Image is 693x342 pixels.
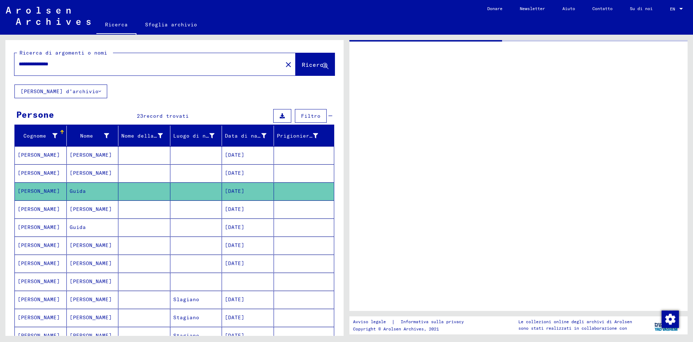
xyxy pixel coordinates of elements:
mat-cell: [PERSON_NAME] [15,291,67,308]
mat-cell: [DATE] [222,218,274,236]
div: Persone [16,108,54,121]
mat-cell: [PERSON_NAME] [67,309,119,326]
mat-cell: [DATE] [222,309,274,326]
mat-cell: [PERSON_NAME] [15,237,67,254]
mat-cell: [DATE] [222,146,274,164]
a: Informativa sulla privacy [395,318,472,326]
div: Nome [70,132,109,140]
a: Sfoglia archivio [136,16,206,33]
p: sono stati realizzati in collaborazione con [518,325,632,332]
mat-cell: [PERSON_NAME] [67,200,119,218]
mat-cell: [DATE] [222,164,274,182]
span: EN [670,7,678,12]
mat-cell: [PERSON_NAME] [67,237,119,254]
button: [PERSON_NAME] d'archivio [14,85,107,98]
mat-cell: [PERSON_NAME] [67,273,119,290]
p: Copyright © Arolsen Archives, 2021 [353,326,472,332]
mat-cell: [DATE] [222,200,274,218]
div: Nome della fanciulla [121,132,163,140]
div: Data di nascita [225,130,275,142]
mat-header-cell: Nome [67,126,119,146]
div: Cambiare il consenso [661,310,679,328]
div: Luogo di nascita [173,132,215,140]
img: Cambiare il consenso [662,311,679,328]
div: Luogo di nascita [173,130,224,142]
mat-cell: [PERSON_NAME] [67,291,119,308]
mat-cell: [PERSON_NAME] [67,164,119,182]
span: Filtro [301,113,321,119]
a: Ricerca [96,16,136,35]
div: Prigioniero # [277,130,327,142]
mat-cell: [PERSON_NAME] [15,255,67,272]
div: Data di nascita [225,132,266,140]
mat-cell: [DATE] [222,182,274,200]
div: | [353,318,472,326]
a: Avviso legale [353,318,392,326]
mat-cell: [PERSON_NAME] [15,218,67,236]
div: Prigioniero # [277,132,318,140]
mat-cell: [PERSON_NAME] [15,200,67,218]
mat-cell: [PERSON_NAME] [67,255,119,272]
mat-cell: Guida [67,182,119,200]
button: Chiaro [281,57,296,72]
mat-cell: [PERSON_NAME] [15,182,67,200]
mat-header-cell: Luogo di nascita [170,126,222,146]
p: Le collezioni online degli archivi di Arolsen [518,319,632,325]
mat-cell: [DATE] [222,291,274,308]
div: Nome [70,130,118,142]
div: Nome della fanciulla [121,130,172,142]
mat-cell: [PERSON_NAME] [15,309,67,326]
mat-cell: [PERSON_NAME] [15,273,67,290]
span: Ricerca [302,61,327,68]
button: Filtro [295,109,327,123]
div: Cognome [18,132,57,140]
mat-header-cell: Prigioniero # [274,126,334,146]
mat-header-cell: Data di nascita [222,126,274,146]
button: Ricerca [296,53,335,75]
mat-header-cell: Nome della fanciulla [118,126,170,146]
mat-cell: [PERSON_NAME] [15,164,67,182]
img: yv_logo.png [653,316,680,334]
mat-cell: Slagiano [170,291,222,308]
mat-cell: [PERSON_NAME] [15,146,67,164]
span: 23 [137,113,143,119]
span: record trovati [143,113,189,119]
mat-cell: [PERSON_NAME] [67,146,119,164]
mat-header-cell: Cognome [15,126,67,146]
mat-cell: Guida [67,218,119,236]
mat-icon: close [284,60,293,69]
mat-cell: [DATE] [222,255,274,272]
mat-cell: Stagiano [170,309,222,326]
mat-cell: [DATE] [222,237,274,254]
img: Arolsen_neg.svg [6,7,91,25]
mat-label: Ricerca di argomenti o nomi [19,49,107,56]
div: Cognome [18,130,66,142]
